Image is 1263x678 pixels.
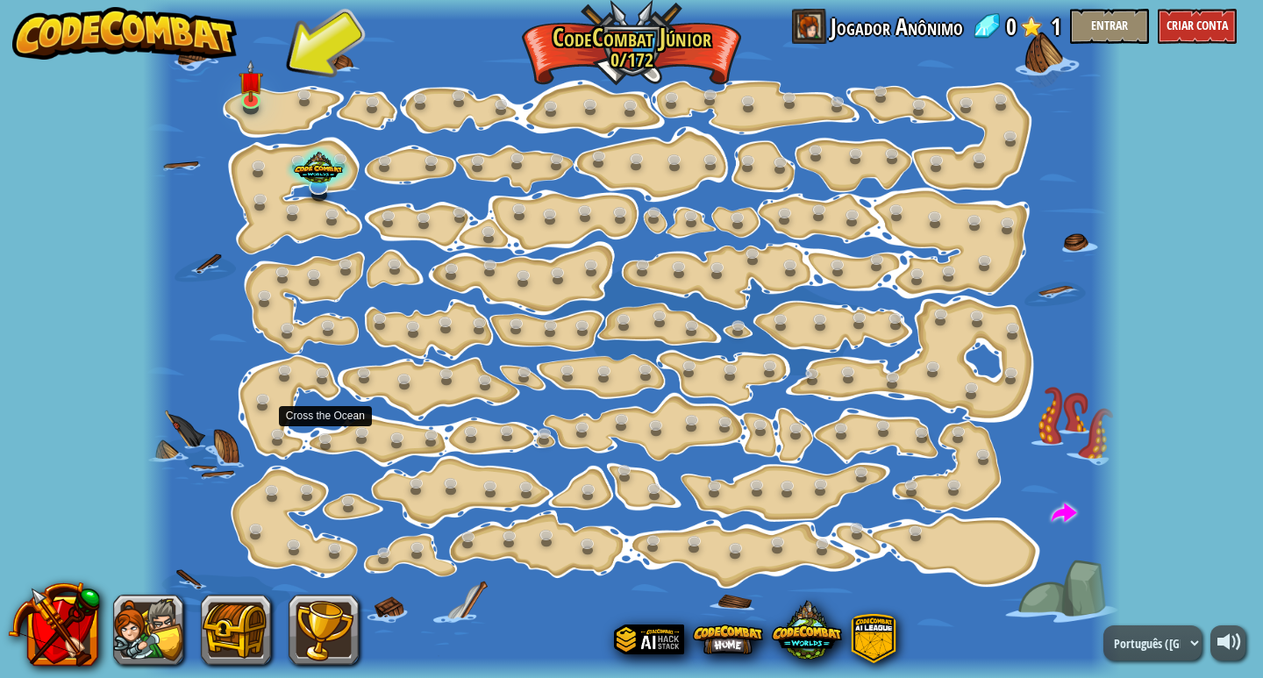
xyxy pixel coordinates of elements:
[831,9,963,44] span: Jogador Anônimo
[12,7,237,60] img: CodeCombat - Learn how to code by playing a game
[1051,9,1061,44] span: 1
[1006,9,1017,44] span: 0
[1103,625,1202,660] select: Languages
[1158,9,1237,44] button: Criar Conta
[239,61,263,103] img: level-banner-unstarted.png
[1070,9,1149,44] button: Entrar
[1210,625,1245,660] button: Ajuste o volume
